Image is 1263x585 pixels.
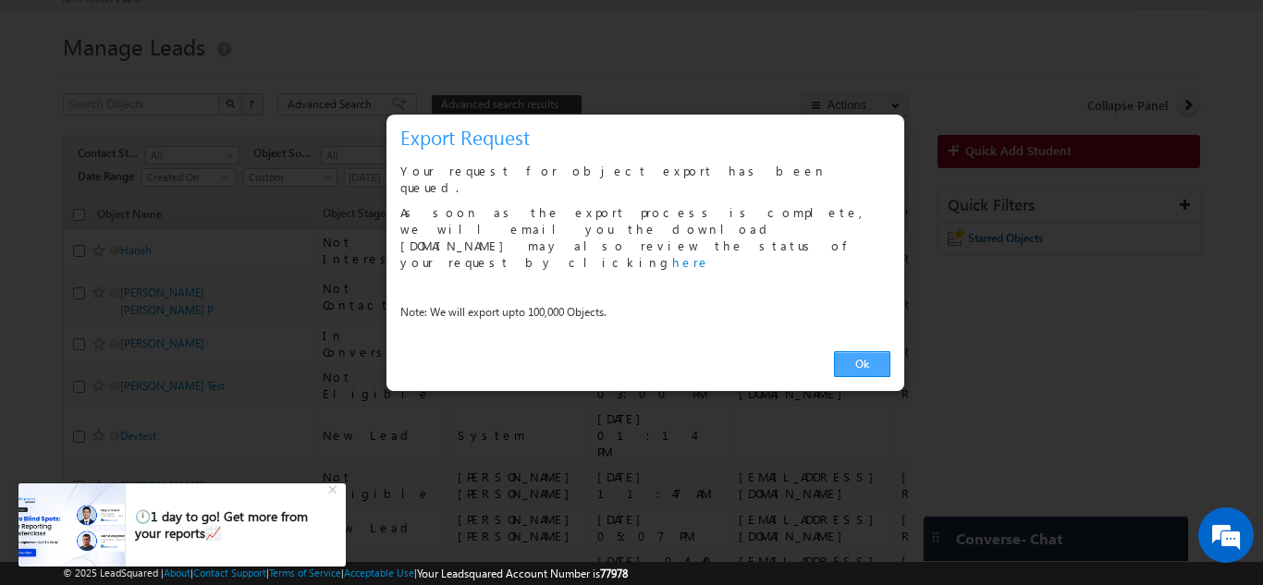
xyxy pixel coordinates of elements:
[193,567,266,579] a: Contact Support
[271,454,336,479] em: Submit
[164,567,190,579] a: About
[600,567,628,580] span: 77978
[269,567,341,579] a: Terms of Service
[672,254,710,270] a: here
[344,567,414,579] a: Acceptable Use
[24,171,337,438] textarea: Type your message and click 'Submit'
[31,97,78,121] img: d_60004797649_company_0_60004797649
[324,477,346,499] div: +
[303,9,348,54] div: Minimize live chat window
[400,304,890,321] p: Note: We will export upto 100,000 Objects.
[135,508,325,542] div: 🕛1 day to go! Get more from your reports📈
[834,351,890,377] a: Ok
[96,97,311,121] div: Leave a message
[400,163,890,196] p: Your request for object export has been queued.
[417,567,628,580] span: Your Leadsquared Account Number is
[63,565,628,582] span: © 2025 LeadSquared | | | | |
[400,121,898,153] h3: Export Request
[400,204,890,271] p: As soon as the export process is complete, we will email you the download [DOMAIN_NAME] may also ...
[18,483,125,567] img: pictures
